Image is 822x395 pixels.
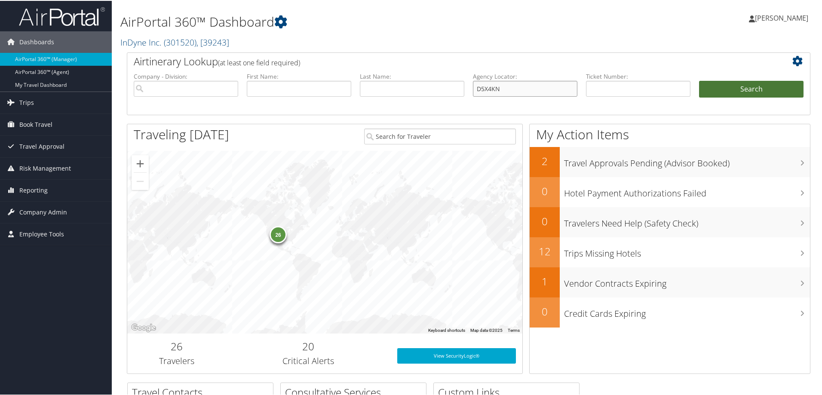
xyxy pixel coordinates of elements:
a: View SecurityLogic® [397,347,516,363]
label: Last Name: [360,71,464,80]
h3: Travel Approvals Pending (Advisor Booked) [564,152,810,168]
h2: 0 [530,213,560,228]
h2: 20 [233,338,384,353]
label: Ticket Number: [586,71,690,80]
h2: 12 [530,243,560,258]
label: Company - Division: [134,71,238,80]
a: Open this area in Google Maps (opens a new window) [129,322,158,333]
h2: 0 [530,183,560,198]
span: (at least one field required) [218,57,300,67]
button: Zoom out [132,172,149,189]
button: Keyboard shortcuts [428,327,465,333]
span: , [ 39243 ] [196,36,229,47]
img: Google [129,322,158,333]
a: 12Trips Missing Hotels [530,236,810,266]
span: Company Admin [19,201,67,222]
a: InDyne Inc. [120,36,229,47]
a: [PERSON_NAME] [749,4,817,30]
a: 0Hotel Payment Authorizations Failed [530,176,810,206]
h3: Vendor Contracts Expiring [564,273,810,289]
h3: Travelers [134,354,220,366]
button: Search [699,80,804,97]
span: Risk Management [19,157,71,178]
h2: 26 [134,338,220,353]
h1: Traveling [DATE] [134,125,229,143]
label: First Name: [247,71,351,80]
span: Employee Tools [19,223,64,244]
h3: Credit Cards Expiring [564,303,810,319]
span: ( 301520 ) [164,36,196,47]
h3: Travelers Need Help (Safety Check) [564,212,810,229]
span: [PERSON_NAME] [755,12,808,22]
a: 1Vendor Contracts Expiring [530,266,810,297]
h3: Critical Alerts [233,354,384,366]
h3: Trips Missing Hotels [564,242,810,259]
span: Trips [19,91,34,113]
button: Zoom in [132,154,149,171]
input: Search for Traveler [364,128,516,144]
h2: 2 [530,153,560,168]
h2: 0 [530,303,560,318]
a: 0Travelers Need Help (Safety Check) [530,206,810,236]
span: Book Travel [19,113,52,135]
span: Reporting [19,179,48,200]
span: Map data ©2025 [470,327,503,332]
h2: Airtinerary Lookup [134,53,747,68]
img: airportal-logo.png [19,6,105,26]
h1: My Action Items [530,125,810,143]
a: Terms (opens in new tab) [508,327,520,332]
h1: AirPortal 360™ Dashboard [120,12,585,30]
label: Agency Locator: [473,71,577,80]
span: Travel Approval [19,135,64,156]
div: 26 [270,225,287,242]
span: Dashboards [19,31,54,52]
h3: Hotel Payment Authorizations Failed [564,182,810,199]
h2: 1 [530,273,560,288]
a: 2Travel Approvals Pending (Advisor Booked) [530,146,810,176]
a: 0Credit Cards Expiring [530,297,810,327]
